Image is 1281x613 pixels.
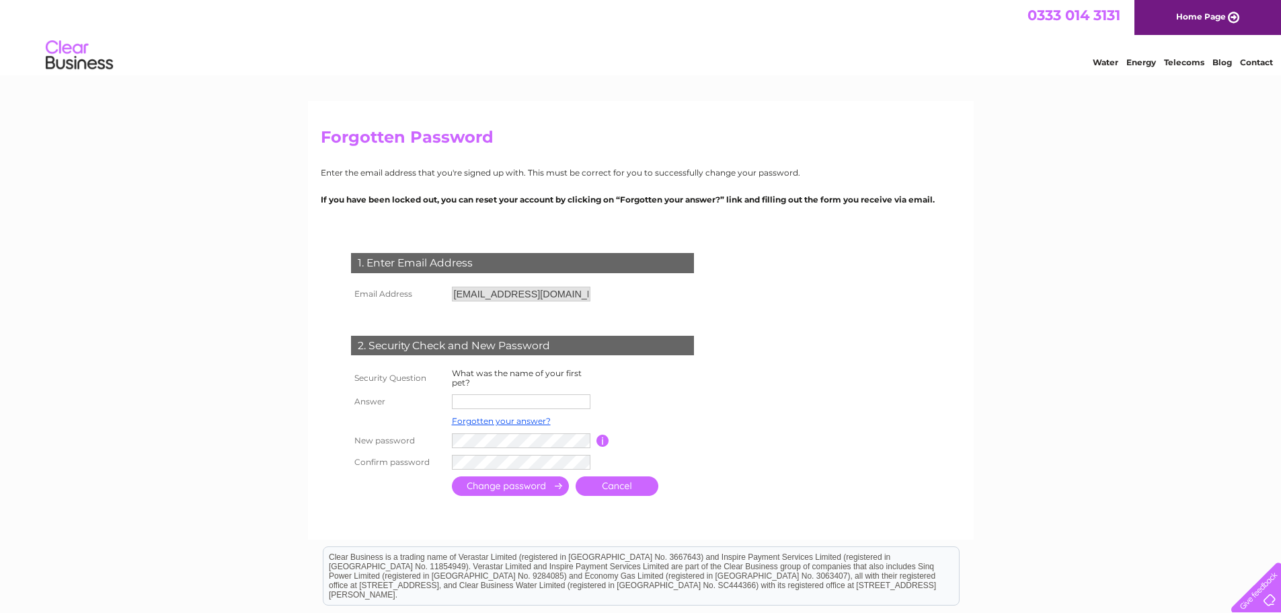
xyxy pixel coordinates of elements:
a: Cancel [576,476,658,496]
img: logo.png [45,35,114,76]
input: Submit [452,476,569,496]
a: Blog [1212,57,1232,67]
th: New password [348,430,449,452]
a: Contact [1240,57,1273,67]
div: 2. Security Check and New Password [351,336,694,356]
input: Information [596,435,609,447]
a: Forgotten your answer? [452,416,551,426]
h2: Forgotten Password [321,128,961,153]
div: Clear Business is a trading name of Verastar Limited (registered in [GEOGRAPHIC_DATA] No. 3667643... [323,7,959,65]
th: Email Address [348,283,449,305]
p: If you have been locked out, you can reset your account by clicking on “Forgotten your answer?” l... [321,193,961,206]
th: Answer [348,391,449,412]
div: 1. Enter Email Address [351,253,694,273]
th: Security Question [348,365,449,391]
a: Water [1093,57,1118,67]
a: 0333 014 3131 [1027,7,1120,24]
p: Enter the email address that you're signed up with. This must be correct for you to successfully ... [321,166,961,179]
th: Confirm password [348,452,449,473]
a: Telecoms [1164,57,1204,67]
a: Energy [1126,57,1156,67]
label: What was the name of your first pet? [452,368,582,388]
